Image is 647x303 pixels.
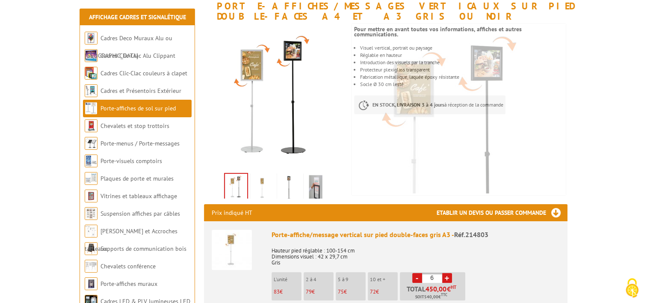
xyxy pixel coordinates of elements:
img: Suspension affiches par câbles [85,207,97,220]
span: 75 [338,288,344,295]
span: 450,00 [425,285,447,292]
img: 214803_porte_affiches_messages_sur_pieds_a4_a3_double_faces.jpg [328,18,585,275]
a: [PERSON_NAME] et Accroches tableaux [85,227,177,253]
span: 540,00 [424,294,438,300]
span: Réf.214803 [454,230,488,239]
a: Porte-menus / Porte-messages [100,140,180,147]
img: 214803_porte_affiches_messages_sur_pieds_a4_a3_double_faces.jpg [225,174,247,200]
a: Supports de communication bois [100,245,186,253]
img: Cimaises et Accroches tableaux [85,225,97,238]
sup: HT [451,284,456,290]
p: Prix indiqué HT [212,204,252,221]
p: L'unité [274,276,301,282]
img: Chevalets et stop trottoirs [85,119,97,132]
p: Total [402,285,465,300]
p: € [274,289,301,295]
span: € [447,285,451,292]
a: Suspension affiches par câbles [100,210,180,217]
p: 2 à 4 [306,276,334,282]
a: Chevalets et stop trottoirs [100,122,169,130]
img: porte_affiches_messages_sur_pieds_a4_a3_double_faces_economiques_noir_2.png [305,175,326,201]
img: Plaques de porte et murales [85,172,97,185]
img: Porte-visuels comptoirs [85,154,97,167]
span: 79 [306,288,312,295]
p: € [370,289,398,295]
a: Porte-affiches de sol sur pied [100,104,176,112]
span: Soit € [415,294,447,300]
a: Porte-affiches muraux [100,280,157,288]
img: Porte-affiches muraux [85,277,97,290]
button: Cookies (fenêtre modale) [617,274,647,303]
a: Cadres Clic-Clac couleurs à clapet [100,69,187,77]
p: € [306,289,334,295]
span: 83 [274,288,280,295]
img: Porte-menus / Porte-messages [85,137,97,150]
img: 214803_porte_affiches_messages_sur_pieds_a4_a3_double_faces.jpg [204,26,348,170]
img: Chevalets conférence [85,260,97,273]
img: Vitrines et tableaux affichage [85,190,97,202]
img: porte_affiches_messages_sur_pieds_a4_a3_double_faces_economiques_noir.png [279,175,299,201]
img: Cookies (fenêtre modale) [621,277,643,299]
a: Cadres Clic-Clac Alu Clippant [100,52,175,59]
h3: Etablir un devis ou passer commande [437,204,567,221]
span: 72 [370,288,376,295]
p: 10 et + [370,276,398,282]
sup: TTC [441,292,447,297]
img: porte_affiches_messages_sur_pieds_a4_a3_double_faces_economiques_alu.png [252,175,273,201]
p: Hauteur pied réglable : 100-154 cm Dimensions visuel : 42 x 29,7 cm Gris [272,242,560,266]
a: Chevalets conférence [100,262,156,270]
a: Cadres et Présentoirs Extérieur [100,87,181,95]
a: + [442,273,452,283]
a: Cadres Deco Muraux Alu ou [GEOGRAPHIC_DATA] [85,34,172,59]
a: Plaques de porte et murales [100,175,174,182]
img: Cadres Deco Muraux Alu ou Bois [85,32,97,45]
a: Porte-visuels comptoirs [100,157,162,165]
p: € [338,289,366,295]
div: Porte-affiche/message vertical sur pied double-faces gris A3 - [272,230,560,240]
p: 5 à 9 [338,276,366,282]
img: Cadres et Présentoirs Extérieur [85,84,97,97]
img: Porte-affiches de sol sur pied [85,102,97,115]
a: Affichage Cadres et Signalétique [89,13,186,21]
a: - [412,273,422,283]
a: Vitrines et tableaux affichage [100,192,177,200]
img: Porte-affiche/message vertical sur pied double-faces gris A3 [212,230,252,270]
img: Cadres Clic-Clac couleurs à clapet [85,67,97,80]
